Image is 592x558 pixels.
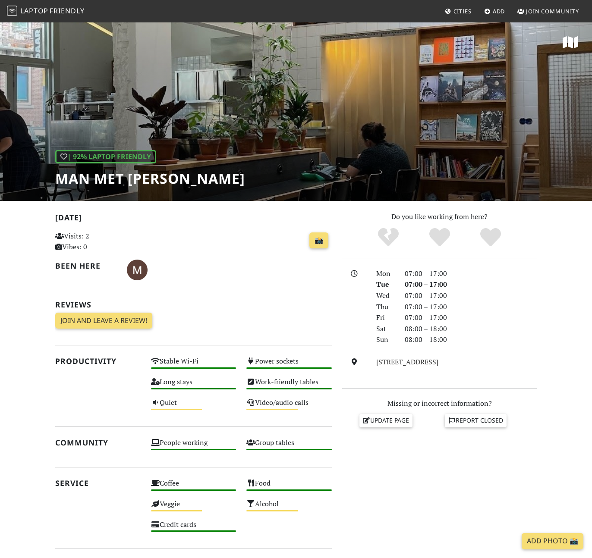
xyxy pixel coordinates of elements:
[241,396,337,417] div: Video/audio calls
[241,376,337,396] div: Work-friendly tables
[241,436,337,457] div: Group tables
[371,268,400,279] div: Mon
[342,211,537,223] p: Do you like working from here?
[55,170,245,187] h1: Man met [PERSON_NAME]
[371,290,400,301] div: Wed
[371,334,400,345] div: Sun
[400,290,542,301] div: 07:00 – 17:00
[55,357,141,366] h2: Productivity
[493,7,505,15] span: Add
[453,7,472,15] span: Cities
[522,533,583,549] a: Add Photo 📸
[50,6,84,16] span: Friendly
[465,227,516,248] div: Definitely!
[146,396,242,417] div: Quiet
[481,3,509,19] a: Add
[20,6,48,16] span: Laptop
[400,279,542,290] div: 07:00 – 17:00
[400,323,542,335] div: 08:00 – 18:00
[362,227,414,248] div: No
[400,301,542,313] div: 07:00 – 17:00
[371,279,400,290] div: Tue
[55,213,332,226] h2: [DATE]
[400,312,542,323] div: 07:00 – 17:00
[371,301,400,313] div: Thu
[371,312,400,323] div: Fri
[414,227,465,248] div: Yes
[55,231,141,253] p: Visits: 2 Vibes: 0
[376,357,438,367] a: [STREET_ADDRESS]
[359,414,413,427] a: Update page
[400,334,542,345] div: 08:00 – 18:00
[7,4,85,19] a: LaptopFriendly LaptopFriendly
[514,3,583,19] a: Join Community
[241,477,337,498] div: Food
[146,436,242,457] div: People working
[309,232,328,249] a: 📸
[241,498,337,518] div: Alcohol
[127,264,148,274] span: Margot Ridderikhoff
[400,268,542,279] div: 07:00 – 17:00
[146,518,242,539] div: Credit cards
[55,150,156,164] div: | 92% Laptop Friendly
[146,376,242,396] div: Long stays
[445,414,507,427] a: Report closed
[146,355,242,376] div: Stable Wi-Fi
[55,313,152,329] a: Join and leave a review!
[55,438,141,447] h2: Community
[441,3,475,19] a: Cities
[7,6,17,16] img: LaptopFriendly
[146,498,242,518] div: Veggie
[241,355,337,376] div: Power sockets
[526,7,579,15] span: Join Community
[55,261,117,270] h2: Been here
[342,398,537,409] p: Missing or incorrect information?
[146,477,242,498] div: Coffee
[127,260,148,280] img: 3228-margot.jpg
[371,323,400,335] div: Sat
[55,300,332,309] h2: Reviews
[55,479,141,488] h2: Service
